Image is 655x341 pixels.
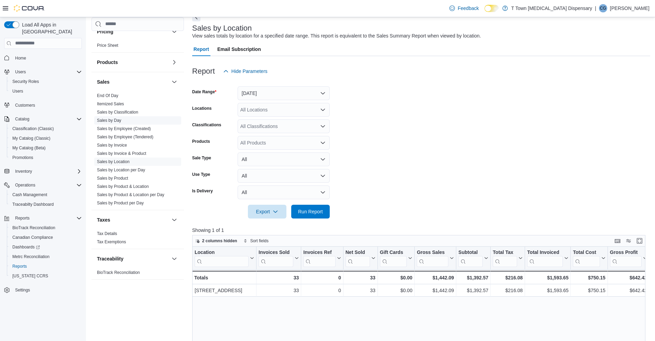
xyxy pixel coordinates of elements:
span: Email Subscription [217,42,261,56]
span: Classification (Classic) [12,126,54,131]
button: Users [7,86,85,96]
a: Sales by Location [97,159,130,164]
div: $216.08 [493,286,523,295]
div: Taxes [91,230,184,249]
button: Location [195,249,254,267]
span: Report [194,42,209,56]
a: Sales by Product & Location [97,184,149,189]
span: Home [15,55,26,61]
p: T Town [MEDICAL_DATA] Dispensary [511,4,592,12]
button: Taxes [97,216,169,223]
a: Home [12,54,29,62]
div: Pricing [91,41,184,52]
button: Pricing [170,28,178,36]
button: Sort fields [241,237,271,245]
a: Sales by Employee (Tendered) [97,135,153,139]
a: Cash Management [10,191,50,199]
span: Catalog [12,115,82,123]
a: Classification (Classic) [10,125,57,133]
span: Settings [12,286,82,294]
span: Reports [10,262,82,270]
span: Metrc Reconciliation [12,254,50,259]
span: Users [10,87,82,95]
div: Subtotal [458,249,483,267]
button: Users [12,68,29,76]
span: Customers [15,103,35,108]
button: Taxes [170,216,178,224]
button: Keyboard shortcuts [613,237,622,245]
label: Use Type [192,172,210,177]
h3: Report [192,67,215,75]
button: [US_STATE] CCRS [7,271,85,281]
button: Reports [1,213,85,223]
div: Gross Sales [417,249,448,267]
span: Sales by Product & Location per Day [97,192,164,198]
a: Customers [12,101,38,109]
button: Open list of options [320,140,326,146]
span: Home [12,54,82,62]
span: Users [15,69,26,75]
label: Classifications [192,122,221,128]
div: Gift Cards [380,249,407,256]
button: Total Invoiced [527,249,568,267]
button: Subtotal [458,249,488,267]
button: Traceability [97,255,169,262]
button: Customers [1,100,85,110]
h3: Sales by Location [192,24,252,32]
span: Tax Details [97,231,117,236]
span: Sales by Product per Day [97,200,144,206]
button: Reports [12,214,32,222]
button: Invoices Ref [303,249,341,267]
span: Settings [15,287,30,293]
button: All [238,185,330,199]
a: Tax Exemptions [97,239,126,244]
span: My Catalog (Classic) [12,136,51,141]
button: Display options [624,237,633,245]
button: Traceability [170,255,178,263]
div: Location [195,249,249,256]
a: BioTrack Reconciliation [97,270,140,275]
a: End Of Day [97,93,118,98]
a: Reports [10,262,30,270]
button: My Catalog (Classic) [7,134,85,143]
span: Sales by Day [97,118,121,123]
button: Open list of options [320,107,326,113]
button: Open list of options [320,124,326,129]
button: [DATE] [238,86,330,100]
button: Cash Management [7,190,85,200]
button: Security Roles [7,77,85,86]
p: [PERSON_NAME] [610,4,649,12]
h3: Traceability [97,255,123,262]
span: Traceabilty Dashboard [12,202,54,207]
button: Catalog [1,114,85,124]
button: Metrc Reconciliation [7,252,85,262]
span: Users [12,88,23,94]
span: Sales by Employee (Tendered) [97,134,153,140]
div: Net Sold [346,249,370,267]
span: Traceabilty Dashboard [10,200,82,209]
div: 33 [346,274,375,282]
h3: Products [97,59,118,66]
div: Invoices Ref [303,249,335,256]
a: Dashboards [7,242,85,252]
span: Reports [12,214,82,222]
a: Sales by Location per Day [97,168,145,172]
span: Metrc Reconciliation [10,253,82,261]
div: $642.42 [610,274,647,282]
span: Cash Management [12,192,47,198]
p: Showing 1 of 1 [192,227,650,234]
div: Total Cost [573,249,600,256]
a: Traceabilty Dashboard [10,200,56,209]
div: Invoices Sold [259,249,293,267]
a: Users [10,87,26,95]
a: BioTrack Reconciliation [10,224,58,232]
a: Sales by Product [97,176,128,181]
span: Itemized Sales [97,101,124,107]
span: Load All Apps in [GEOGRAPHIC_DATA] [19,21,82,35]
a: Sales by Product per Day [97,201,144,205]
label: Products [192,139,210,144]
a: Sales by Invoice & Product [97,151,146,156]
